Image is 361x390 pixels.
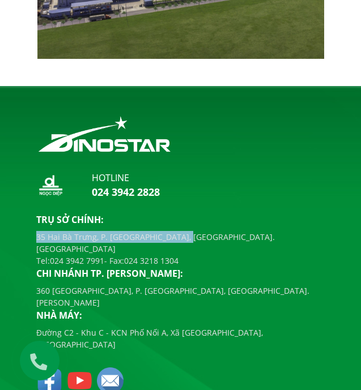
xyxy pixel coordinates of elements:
[92,185,160,199] a: 024 3942 2828
[36,171,65,199] img: logo_nd_footer
[92,171,160,185] p: hotline
[36,213,325,226] p: Trụ sở chính:
[36,255,325,267] p: Tel: - Fax:
[36,267,325,280] p: Chi nhánh TP. [PERSON_NAME]:
[36,308,325,322] p: Nhà máy:
[36,114,173,154] img: logo_footer
[36,285,325,308] p: 360 [GEOGRAPHIC_DATA], P. [GEOGRAPHIC_DATA], [GEOGRAPHIC_DATA]. [PERSON_NAME]
[124,255,179,266] a: 024 3218 1304
[36,231,325,255] p: 35 Hai Bà Trưng, P. [GEOGRAPHIC_DATA], [GEOGRAPHIC_DATA]. [GEOGRAPHIC_DATA]
[36,327,325,350] p: Đường C2 - Khu C - KCN Phố Nối A, Xã [GEOGRAPHIC_DATA], [GEOGRAPHIC_DATA]
[50,255,104,266] a: 024 3942 7991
